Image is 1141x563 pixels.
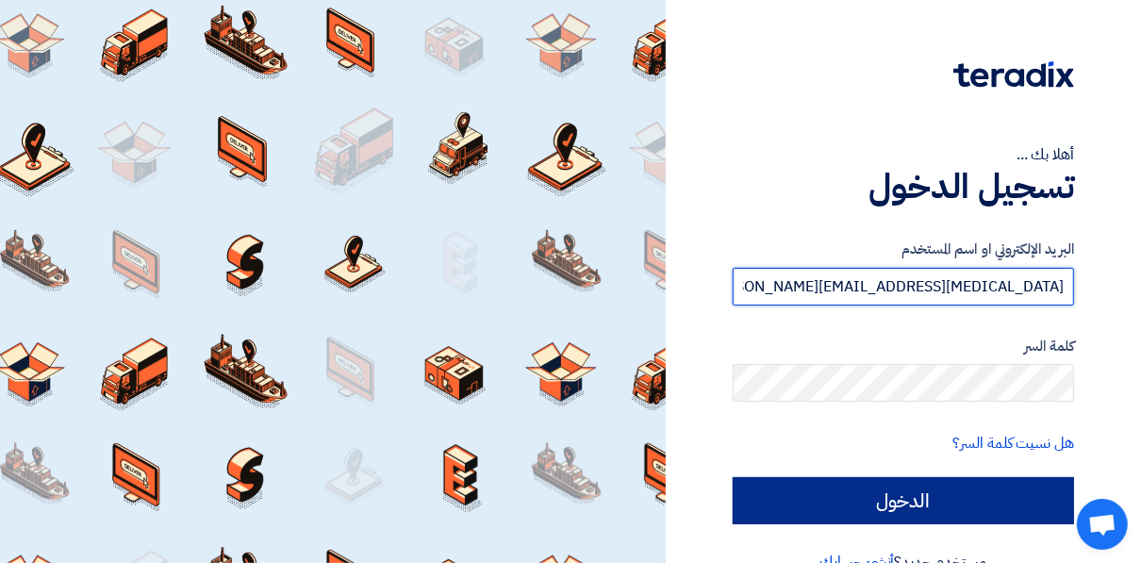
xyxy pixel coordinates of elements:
[733,143,1074,166] div: أهلا بك ...
[953,61,1074,88] img: Teradix logo
[733,477,1074,524] input: الدخول
[733,268,1074,306] input: أدخل بريد العمل الإلكتروني او اسم المستخدم الخاص بك ...
[1077,499,1128,550] a: Open chat
[733,166,1074,207] h1: تسجيل الدخول
[733,239,1074,260] label: البريد الإلكتروني او اسم المستخدم
[953,432,1074,455] a: هل نسيت كلمة السر؟
[733,336,1074,357] label: كلمة السر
